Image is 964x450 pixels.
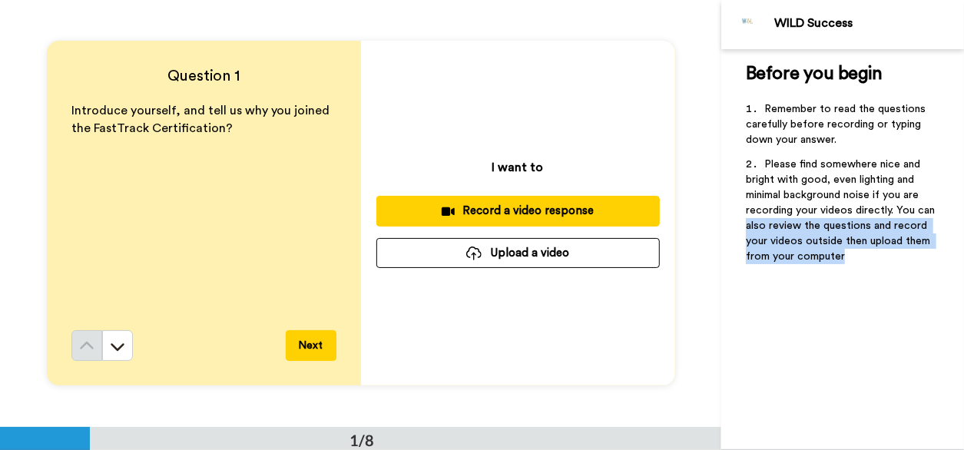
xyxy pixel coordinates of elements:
[774,16,963,31] div: WILD Success
[376,196,660,226] button: Record a video response
[376,238,660,268] button: Upload a video
[746,65,882,83] span: Before you begin
[746,159,938,262] span: Please find somewhere nice and bright with good, even lighting and minimal background noise if yo...
[492,158,544,177] p: I want to
[286,330,336,361] button: Next
[71,104,333,134] span: Introduce yourself, and tell us why you joined the FastTrack Certification?
[746,104,929,145] span: Remember to read the questions carefully before recording or typing down your answer.
[71,65,336,87] h4: Question 1
[730,6,767,43] img: Profile Image
[389,203,648,219] div: Record a video response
